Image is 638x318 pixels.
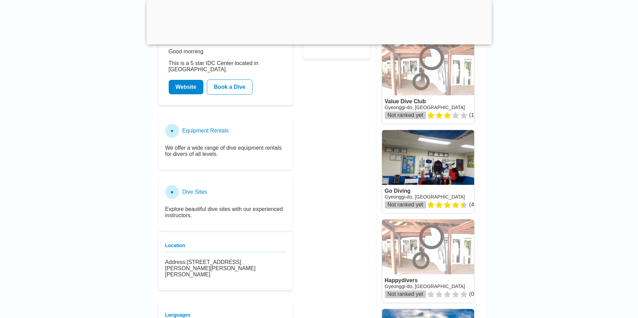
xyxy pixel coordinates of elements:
[165,145,286,157] p: We offer a wide range of dive equipment rentals for divers of all levels.
[182,128,229,134] h3: Equipment Rentals
[207,79,253,95] a: Book a Dive
[165,259,187,265] strong: Address:
[169,80,203,94] a: Website
[385,194,465,200] a: Gyeonggi-do, [GEOGRAPHIC_DATA]
[165,243,286,252] h3: Location
[169,49,282,55] p: Good morning
[165,185,179,199] div: ●
[165,259,286,278] p: [STREET_ADDRESS][PERSON_NAME][PERSON_NAME][PERSON_NAME]
[169,60,282,73] p: This is a 5 star IDC Center located in [GEOGRAPHIC_DATA].
[385,105,465,110] a: Gyeonggi-do, [GEOGRAPHIC_DATA]
[165,124,179,138] div: ●
[182,189,207,195] h3: Dive Sites
[385,284,465,289] a: Gyeonggi-do, [GEOGRAPHIC_DATA]
[165,206,286,219] p: Explore beautiful dive sites with our experienced instructors.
